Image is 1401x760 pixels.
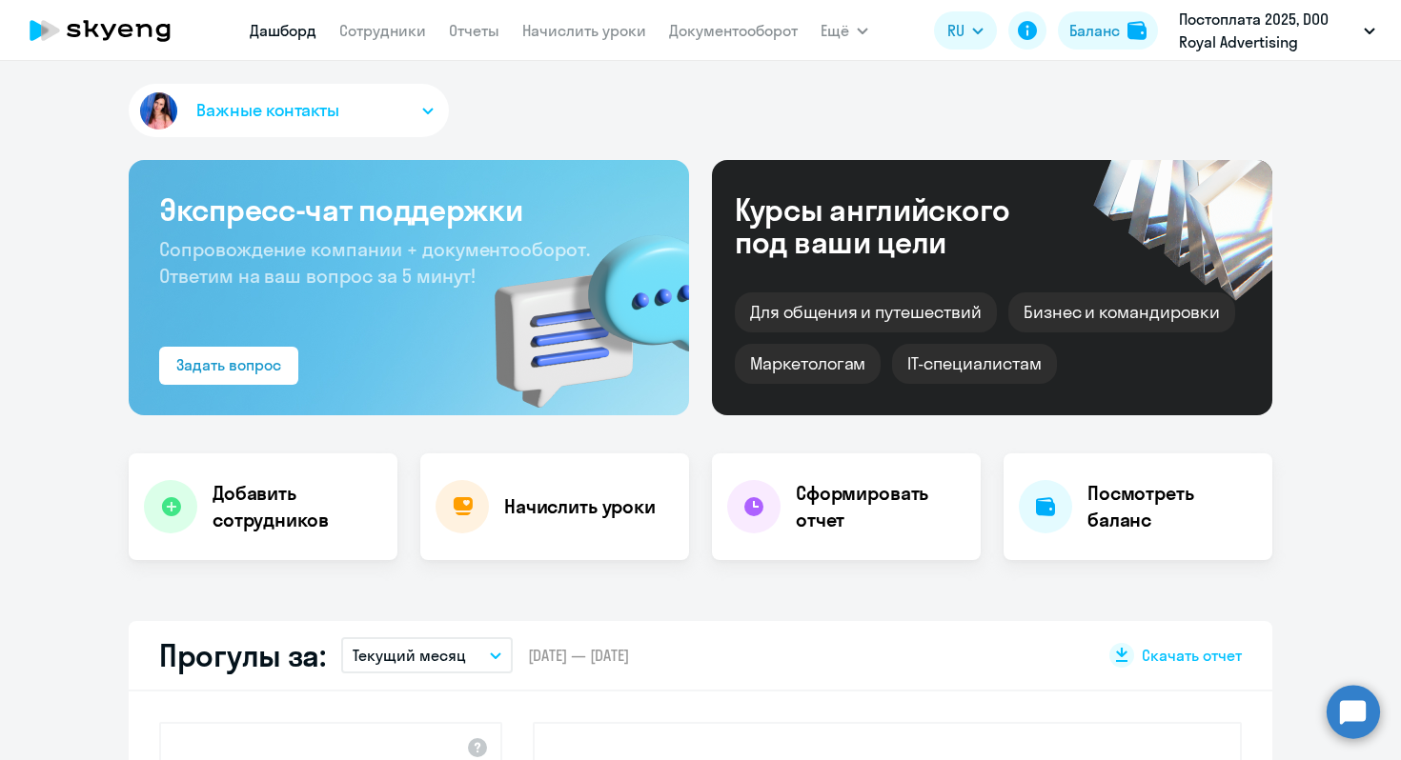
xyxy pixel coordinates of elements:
div: Курсы английского под ваши цели [735,193,1061,258]
img: balance [1127,21,1147,40]
h3: Экспресс-чат поддержки [159,190,659,229]
h4: Добавить сотрудников [213,480,382,533]
h4: Начислить уроки [504,493,656,520]
div: Задать вопрос [176,353,281,376]
span: [DATE] — [DATE] [528,645,629,666]
div: Баланс [1069,19,1120,42]
div: IT-специалистам [892,344,1056,384]
a: Начислить уроки [522,21,646,40]
a: Отчеты [449,21,499,40]
span: Важные контакты [196,98,339,123]
span: Ещё [821,19,849,42]
h2: Прогулы за: [159,636,326,674]
img: bg-img [467,201,689,415]
button: Важные контакты [129,84,449,137]
div: Для общения и путешествий [735,292,997,332]
img: avatar [136,89,181,133]
button: Балансbalance [1058,11,1158,50]
div: Маркетологам [735,344,881,384]
h4: Сформировать отчет [796,480,965,533]
button: Ещё [821,11,868,50]
button: RU [934,11,997,50]
button: Текущий месяц [341,637,513,673]
a: Документооборот [669,21,798,40]
div: Бизнес и командировки [1008,292,1235,332]
button: Постоплата 2025, DOO Royal Advertising [1169,8,1385,53]
button: Задать вопрос [159,347,298,385]
h4: Посмотреть баланс [1087,480,1257,533]
span: Сопровождение компании + документооборот. Ответим на ваш вопрос за 5 минут! [159,237,590,288]
a: Сотрудники [339,21,426,40]
span: RU [947,19,964,42]
p: Текущий месяц [353,644,466,667]
p: Постоплата 2025, DOO Royal Advertising [1179,8,1356,53]
a: Дашборд [250,21,316,40]
span: Скачать отчет [1142,645,1242,666]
